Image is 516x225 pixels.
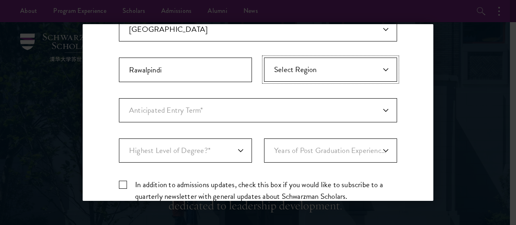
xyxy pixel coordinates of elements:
[119,98,397,122] div: Anticipated Entry Term*
[119,179,397,202] div: Check this box to receive a quarterly newsletter with general updates about Schwarzman Scholars.
[119,138,252,163] div: Highest Level of Degree?*
[264,138,397,163] div: Years of Post Graduation Experience?*
[119,58,252,82] input: City
[119,179,397,202] label: In addition to admissions updates, check this box if you would like to subscribe to a quarterly n...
